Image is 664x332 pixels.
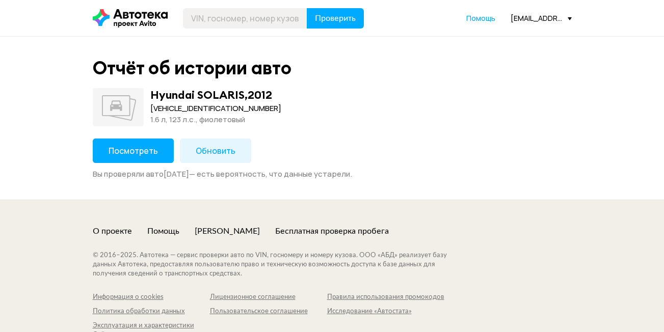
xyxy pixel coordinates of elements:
[275,226,389,237] a: Бесплатная проверка пробега
[196,145,235,156] span: Обновить
[180,139,251,163] button: Обновить
[93,226,132,237] a: О проекте
[195,226,260,237] a: [PERSON_NAME]
[147,226,179,237] a: Помощь
[210,307,327,316] a: Пользовательское соглашение
[327,293,444,302] a: Правила использования промокодов
[93,169,572,179] div: Вы проверяли авто [DATE] — есть вероятность, что данные устарели.
[327,307,444,316] a: Исследование «Автостата»
[93,293,210,302] a: Информация о cookies
[93,139,174,163] button: Посмотреть
[93,251,467,279] div: © 2016– 2025 . Автотека — сервис проверки авто по VIN, госномеру и номеру кузова. ООО «АБД» реали...
[466,13,495,23] a: Помощь
[307,8,364,29] button: Проверить
[150,114,281,125] div: 1.6 л, 123 л.c., фиолетовый
[511,13,572,23] div: [EMAIL_ADDRESS][DOMAIN_NAME]
[93,57,291,79] div: Отчёт об истории авто
[150,103,281,114] div: [VEHICLE_IDENTIFICATION_NUMBER]
[315,14,356,22] span: Проверить
[93,307,210,316] a: Политика обработки данных
[183,8,307,29] input: VIN, госномер, номер кузова
[210,293,327,302] a: Лицензионное соглашение
[109,145,158,156] span: Посмотреть
[150,88,272,101] div: Hyundai SOLARIS , 2012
